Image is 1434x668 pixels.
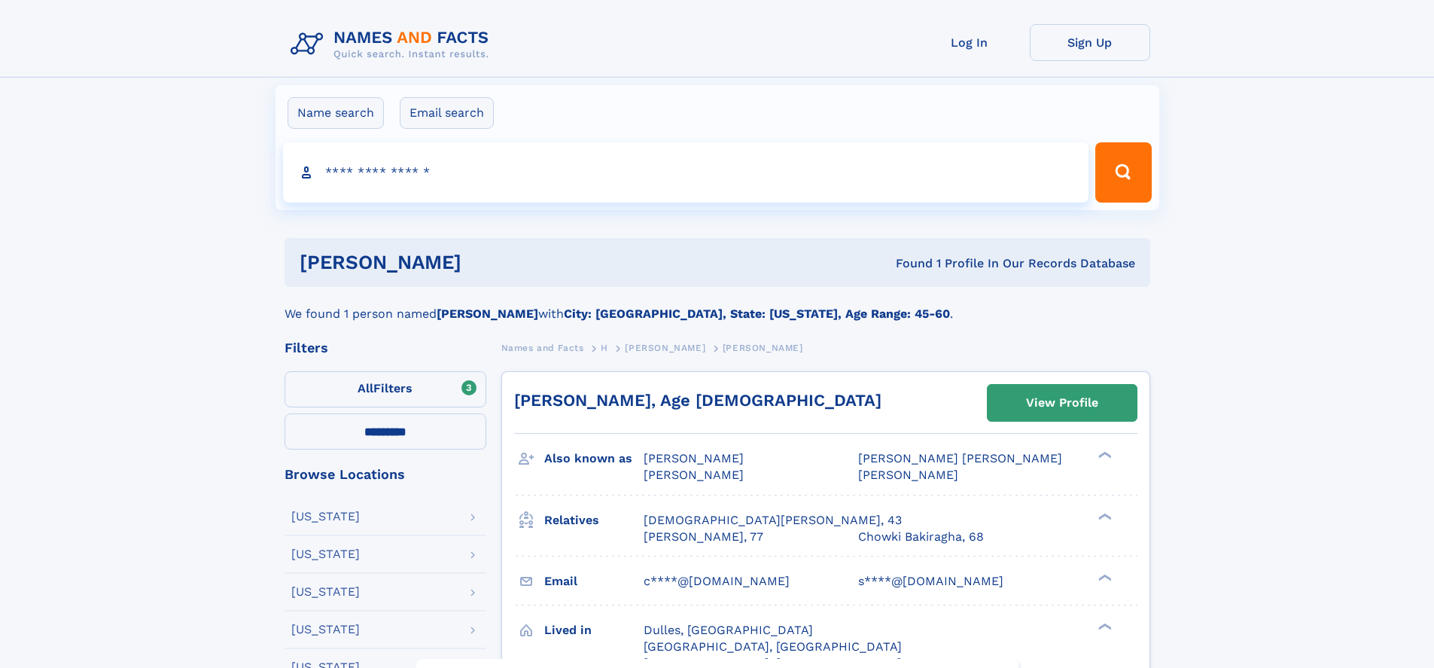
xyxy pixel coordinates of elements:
[291,624,360,636] div: [US_STATE]
[544,446,644,471] h3: Also known as
[858,451,1062,465] span: [PERSON_NAME] [PERSON_NAME]
[285,341,486,355] div: Filters
[544,569,644,594] h3: Email
[291,586,360,598] div: [US_STATE]
[285,371,486,407] label: Filters
[644,529,763,545] a: [PERSON_NAME], 77
[644,623,813,637] span: Dulles, [GEOGRAPHIC_DATA]
[1095,511,1113,521] div: ❯
[644,512,902,529] a: [DEMOGRAPHIC_DATA][PERSON_NAME], 43
[988,385,1137,421] a: View Profile
[283,142,1089,203] input: search input
[544,618,644,643] h3: Lived in
[1095,450,1113,460] div: ❯
[285,468,486,481] div: Browse Locations
[1095,142,1151,203] button: Search Button
[291,548,360,560] div: [US_STATE]
[1095,572,1113,582] div: ❯
[644,451,744,465] span: [PERSON_NAME]
[437,307,538,321] b: [PERSON_NAME]
[358,381,373,395] span: All
[723,343,803,353] span: [PERSON_NAME]
[1030,24,1150,61] a: Sign Up
[514,391,881,410] a: [PERSON_NAME], Age [DEMOGRAPHIC_DATA]
[909,24,1030,61] a: Log In
[400,97,494,129] label: Email search
[601,338,608,357] a: H
[1095,621,1113,631] div: ❯
[625,338,705,357] a: [PERSON_NAME]
[291,511,360,523] div: [US_STATE]
[288,97,384,129] label: Name search
[564,307,950,321] b: City: [GEOGRAPHIC_DATA], State: [US_STATE], Age Range: 45-60
[644,468,744,482] span: [PERSON_NAME]
[544,508,644,533] h3: Relatives
[285,287,1150,323] div: We found 1 person named with .
[625,343,705,353] span: [PERSON_NAME]
[644,639,902,654] span: [GEOGRAPHIC_DATA], [GEOGRAPHIC_DATA]
[501,338,584,357] a: Names and Facts
[678,255,1135,272] div: Found 1 Profile In Our Records Database
[300,253,679,272] h1: [PERSON_NAME]
[858,529,984,545] a: Chowki Bakiragha, 68
[858,468,958,482] span: [PERSON_NAME]
[285,24,501,65] img: Logo Names and Facts
[601,343,608,353] span: H
[1026,386,1098,420] div: View Profile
